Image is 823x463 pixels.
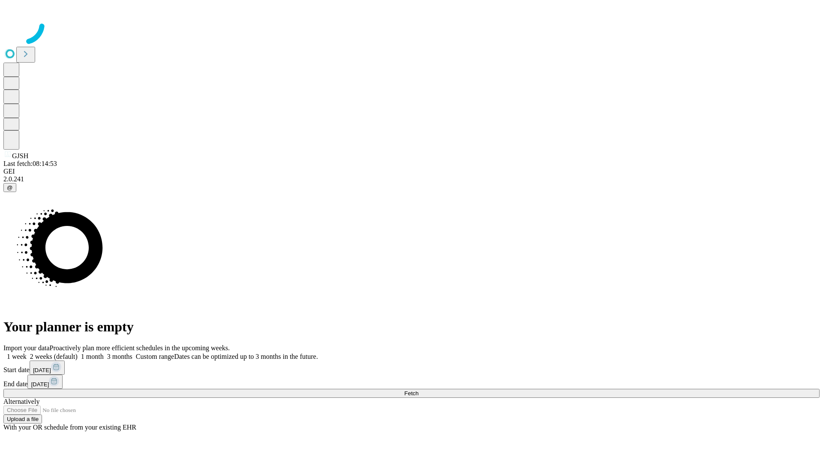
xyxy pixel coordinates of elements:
[3,361,820,375] div: Start date
[30,353,78,360] span: 2 weeks (default)
[3,415,42,424] button: Upload a file
[12,152,28,159] span: GJSH
[3,375,820,389] div: End date
[3,175,820,183] div: 2.0.241
[3,183,16,192] button: @
[174,353,318,360] span: Dates can be optimized up to 3 months in the future.
[81,353,104,360] span: 1 month
[3,319,820,335] h1: Your planner is empty
[27,375,63,389] button: [DATE]
[30,361,65,375] button: [DATE]
[3,424,136,431] span: With your OR schedule from your existing EHR
[3,168,820,175] div: GEI
[3,160,57,167] span: Last fetch: 08:14:53
[3,344,50,352] span: Import your data
[33,367,51,373] span: [DATE]
[136,353,174,360] span: Custom range
[3,389,820,398] button: Fetch
[7,184,13,191] span: @
[107,353,132,360] span: 3 months
[31,381,49,388] span: [DATE]
[404,390,418,397] span: Fetch
[7,353,27,360] span: 1 week
[50,344,230,352] span: Proactively plan more efficient schedules in the upcoming weeks.
[3,398,39,405] span: Alternatively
